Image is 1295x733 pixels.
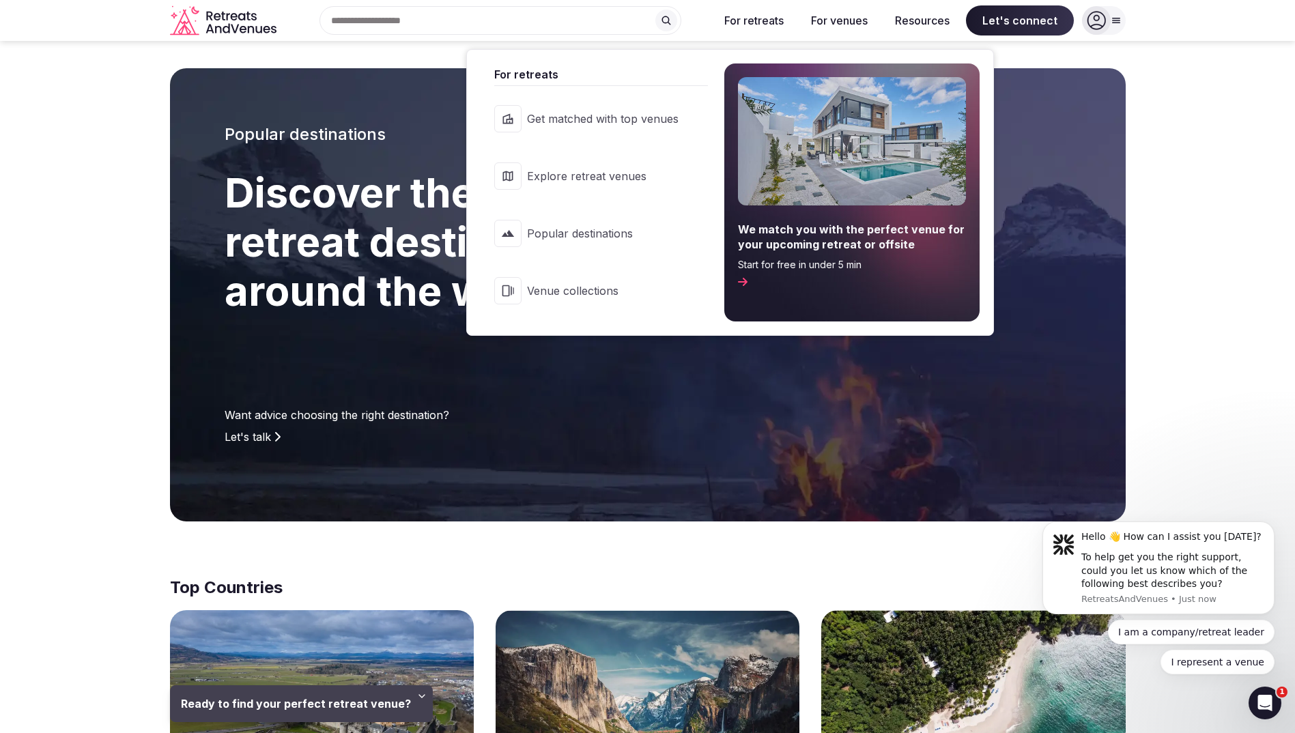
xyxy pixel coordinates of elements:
[481,91,707,146] a: Get matched with top venues
[170,5,279,36] svg: Retreats and Venues company logo
[738,77,966,205] img: For retreats
[1249,687,1281,719] iframe: Intercom live chat
[527,169,679,184] span: Explore retreat venues
[527,226,679,241] span: Popular destinations
[170,576,1126,599] h2: Top Countries
[527,111,679,126] span: Get matched with top venues
[481,206,707,261] a: Popular destinations
[884,5,960,35] button: Resources
[1277,687,1287,698] span: 1
[481,149,707,203] a: Explore retreat venues
[713,5,795,35] button: For retreats
[481,263,707,318] a: Venue collections
[225,429,281,445] a: Let's talk
[966,5,1074,35] span: Let's connect
[494,66,707,83] span: For retreats
[225,168,727,315] h1: Discover the best retreat destinations around the world
[724,63,980,321] a: We match you with the perfect venue for your upcoming retreat or offsiteStart for free in under 5...
[800,5,879,35] button: For venues
[225,407,727,423] p: Want advice choosing the right destination?
[225,124,386,144] span: Popular destinations
[738,258,966,272] span: Start for free in under 5 min
[527,283,679,298] span: Venue collections
[738,222,966,253] span: We match you with the perfect venue for your upcoming retreat or offsite
[170,5,279,36] a: Visit the homepage
[1022,504,1295,726] iframe: Intercom notifications message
